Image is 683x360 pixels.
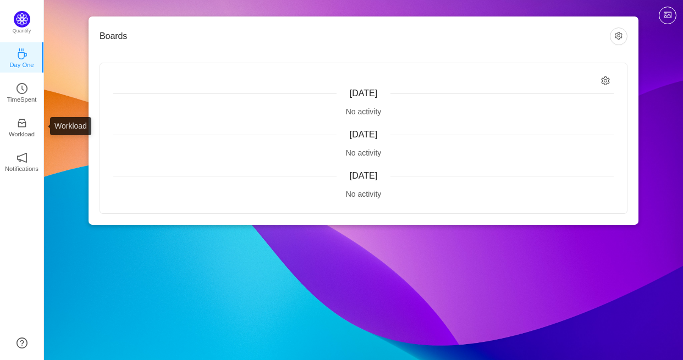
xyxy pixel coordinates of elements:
a: icon: coffeeDay One [16,52,27,63]
p: Day One [9,60,34,70]
h3: Boards [100,31,610,42]
span: [DATE] [350,171,377,180]
i: icon: clock-circle [16,83,27,94]
span: [DATE] [350,88,377,98]
img: Quantify [14,11,30,27]
div: No activity [113,106,614,118]
i: icon: coffee [16,48,27,59]
div: No activity [113,189,614,200]
p: TimeSpent [7,95,37,104]
a: icon: clock-circleTimeSpent [16,86,27,97]
a: icon: question-circle [16,337,27,348]
button: icon: picture [659,7,676,24]
p: Quantify [13,27,31,35]
i: icon: setting [601,76,610,86]
p: Notifications [5,164,38,174]
button: icon: setting [610,27,627,45]
p: Workload [9,129,35,139]
i: icon: inbox [16,118,27,129]
div: No activity [113,147,614,159]
a: icon: notificationNotifications [16,156,27,167]
i: icon: notification [16,152,27,163]
span: [DATE] [350,130,377,139]
a: icon: inboxWorkload [16,121,27,132]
